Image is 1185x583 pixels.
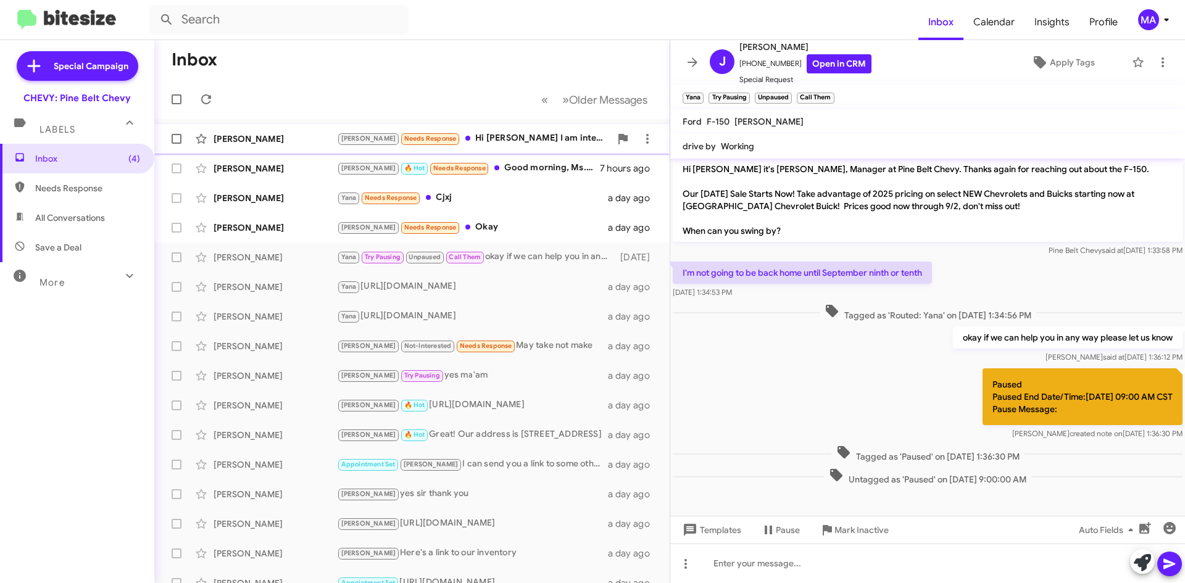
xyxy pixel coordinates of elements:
[983,368,1183,425] p: Paused Paused End Date/Time:[DATE] 09:00 AM CST Pause Message:
[404,431,425,439] span: 🔥 Hot
[365,194,417,202] span: Needs Response
[341,519,396,527] span: [PERSON_NAME]
[128,152,140,165] span: (4)
[608,310,660,323] div: a day ago
[831,445,1025,463] span: Tagged as 'Paused' on [DATE] 1:36:30 PM
[337,457,608,471] div: I can send you a link to some other ones we have
[1049,246,1183,255] span: Pine Belt Chevy [DATE] 1:33:58 PM
[608,370,660,382] div: a day ago
[834,519,889,541] span: Mark Inactive
[534,87,555,112] button: Previous
[337,398,608,412] div: [URL][DOMAIN_NAME]
[963,4,1025,40] a: Calendar
[404,371,440,379] span: Try Pausing
[608,281,660,293] div: a day ago
[214,488,337,500] div: [PERSON_NAME]
[341,431,396,439] span: [PERSON_NAME]
[1050,51,1095,73] span: Apply Tags
[337,487,608,501] div: yes sir thank you
[404,401,425,409] span: 🔥 Hot
[608,399,660,411] div: a day ago
[820,304,1036,321] span: Tagged as 'Routed: Yana' on [DATE] 1:34:56 PM
[341,342,396,350] span: [PERSON_NAME]
[1103,352,1125,362] span: said at
[341,134,396,143] span: [PERSON_NAME]
[17,51,138,81] a: Special Campaign
[214,281,337,293] div: [PERSON_NAME]
[999,51,1126,73] button: Apply Tags
[707,116,730,127] span: F-150
[608,429,660,441] div: a day ago
[541,92,548,107] span: «
[337,279,608,294] div: [URL][DOMAIN_NAME]
[409,253,441,261] span: Unpaused
[449,253,481,261] span: Call Them
[39,277,65,288] span: More
[810,519,899,541] button: Mark Inactive
[555,87,655,112] button: Next
[404,164,425,172] span: 🔥 Hot
[739,73,871,86] span: Special Request
[23,92,131,104] div: CHEVY: Pine Belt Chevy
[337,309,608,323] div: [URL][DOMAIN_NAME]
[614,251,660,263] div: [DATE]
[337,131,610,146] div: Hi [PERSON_NAME] I am interested in Z06 but has to be dark red and convertible
[214,310,337,323] div: [PERSON_NAME]
[172,50,217,70] h1: Inbox
[673,262,932,284] p: I'm not going to be back home until September ninth or tenth
[673,158,1183,242] p: Hi [PERSON_NAME] it's [PERSON_NAME], Manager at Pine Belt Chevy. Thanks again for reaching out ab...
[214,340,337,352] div: [PERSON_NAME]
[365,253,401,261] span: Try Pausing
[673,287,732,297] span: [DATE] 1:34:53 PM
[953,326,1183,349] p: okay if we can help you in any way please let us know
[214,221,337,234] div: [PERSON_NAME]
[608,458,660,471] div: a day ago
[608,340,660,352] div: a day ago
[341,549,396,557] span: [PERSON_NAME]
[534,87,655,112] nav: Page navigation example
[341,253,357,261] span: Yana
[608,221,660,234] div: a day ago
[600,162,660,175] div: 7 hours ago
[1070,429,1123,438] span: created note on
[214,251,337,263] div: [PERSON_NAME]
[683,116,702,127] span: Ford
[337,161,600,175] div: Good morning, Ms. [PERSON_NAME]. I'm so sorry for such a late notice. I am not going to be able t...
[214,162,337,175] div: [PERSON_NAME]
[1025,4,1079,40] a: Insights
[35,182,140,194] span: Needs Response
[776,519,800,541] span: Pause
[341,401,396,409] span: [PERSON_NAME]
[734,116,804,127] span: [PERSON_NAME]
[39,124,75,135] span: Labels
[404,134,457,143] span: Needs Response
[337,546,608,560] div: Here's a link to our inventory
[1102,246,1123,255] span: said at
[214,192,337,204] div: [PERSON_NAME]
[214,518,337,530] div: [PERSON_NAME]
[214,133,337,145] div: [PERSON_NAME]
[739,54,871,73] span: [PHONE_NUMBER]
[739,39,871,54] span: [PERSON_NAME]
[337,516,608,531] div: [URL][DOMAIN_NAME]
[214,399,337,411] div: [PERSON_NAME]
[1046,352,1183,362] span: [PERSON_NAME] [DATE] 1:36:12 PM
[721,141,754,152] span: Working
[337,191,608,205] div: Cjxj
[337,220,608,234] div: Okay
[1138,9,1159,30] div: MA
[214,370,337,382] div: [PERSON_NAME]
[54,60,128,72] span: Special Campaign
[1079,4,1128,40] a: Profile
[341,194,357,202] span: Yana
[149,5,409,35] input: Search
[608,547,660,560] div: a day ago
[404,460,459,468] span: [PERSON_NAME]
[1079,519,1138,541] span: Auto Fields
[562,92,569,107] span: »
[341,164,396,172] span: [PERSON_NAME]
[608,518,660,530] div: a day ago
